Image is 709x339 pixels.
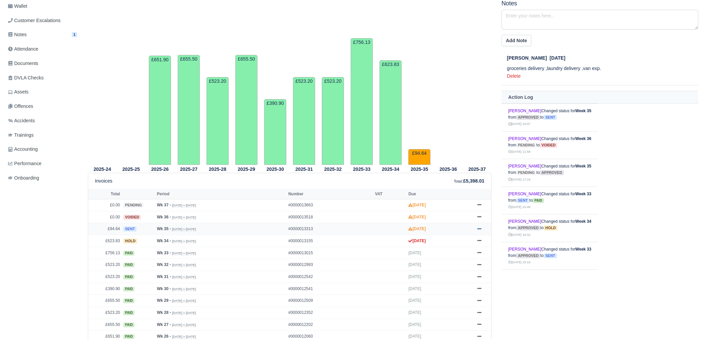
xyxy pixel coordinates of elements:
span: paid [123,323,134,327]
td: #0000013518 [287,211,373,223]
strong: Week 33 [575,192,591,196]
th: 2025-25 [117,165,145,173]
td: #0000013313 [287,223,373,235]
strong: Week 35 [575,164,591,168]
td: £94.64 [88,223,122,235]
td: £523.20 [206,77,229,165]
td: £655.50 [88,295,122,307]
span: paid [123,275,134,279]
td: #0000013015 [287,247,373,259]
td: #0000013663 [287,199,373,211]
small: [DATE] » [DATE] [172,203,196,207]
th: 2025-27 [174,165,203,173]
td: £0.00 [88,199,122,211]
span: paid [123,287,134,291]
span: [DATE] [408,274,421,279]
iframe: Chat Widget [589,262,709,339]
small: [DATE] » [DATE] [172,287,196,291]
span: Performance [8,160,42,167]
strong: Wk 35 - [157,226,171,231]
span: sent [544,115,557,120]
strong: Wk 26 - [157,334,171,339]
span: paid [123,298,134,303]
h6: Invoices [95,178,112,184]
small: [DATE] » [DATE] [172,215,196,219]
span: [DATE] [408,262,421,267]
a: Delete [507,73,521,79]
th: 2025-37 [463,165,491,173]
td: £623.83 [379,60,402,165]
span: Accounting [8,145,38,153]
small: [DATE] 15:49 [508,205,530,209]
small: [DATE] » [DATE] [172,311,196,315]
a: [PERSON_NAME] [508,247,541,252]
th: 2025-32 [318,165,347,173]
span: Documents [8,60,38,67]
strong: [DATE] [408,203,426,207]
td: Changed status for from to [501,131,598,159]
td: £756.13 [351,38,373,165]
a: [PERSON_NAME] [508,192,541,196]
div: : [454,177,484,185]
a: Offences [5,100,80,113]
td: Changed status for from to [501,187,598,214]
td: #0000012352 [287,307,373,319]
th: Number [287,189,373,199]
span: Trainings [8,131,34,139]
small: Total [454,179,462,183]
strong: Week 36 [575,136,591,141]
div: [DATE] [507,54,698,62]
th: 2025-34 [376,165,405,173]
th: 2025-24 [88,165,117,173]
span: Onboarding [8,174,39,182]
span: voided [540,143,557,148]
a: [PERSON_NAME] [508,164,541,168]
strong: Week 33 [575,247,591,252]
td: #0000012541 [287,283,373,295]
a: [PERSON_NAME] [508,219,541,224]
small: [DATE] 18:32 [508,233,530,236]
td: £651.90 [149,56,171,165]
th: 2025-26 [145,165,174,173]
span: hold [123,239,137,244]
span: approved [516,225,540,230]
a: Performance [5,157,80,170]
strong: Wk 29 - [157,298,171,303]
strong: Week 34 [575,219,591,224]
span: [DATE] [408,322,421,327]
span: sent [544,253,557,258]
span: approved [540,170,564,175]
span: Attendance [8,45,38,53]
span: pending [516,170,536,175]
th: 2025-36 [434,165,463,173]
strong: [DATE] [408,215,426,219]
small: [DATE] » [DATE] [172,335,196,339]
td: Changed status for from to [501,159,598,187]
span: Notes [8,31,26,39]
td: Changed status for from to [501,104,598,132]
span: [DATE] [408,251,421,255]
span: Customer Escalations [8,17,61,24]
span: paid [123,263,134,267]
strong: Wk 30 - [157,286,171,291]
td: £94.64 [408,149,430,165]
small: [DATE] 10:07 [508,122,530,126]
span: [PERSON_NAME] [507,55,547,61]
td: £523.20 [88,271,122,283]
strong: Wk 27 - [157,322,171,327]
th: 2025-28 [203,165,232,173]
td: £623.83 [88,235,122,247]
span: Accidents [8,117,35,125]
span: paid [123,251,134,256]
strong: Wk 36 - [157,215,171,219]
td: £655.50 [235,55,257,165]
td: £390.90 [264,99,286,165]
strong: [DATE] [408,226,426,231]
strong: Wk 37 - [157,203,171,207]
span: [DATE] [408,286,421,291]
th: 2025-33 [347,165,376,173]
a: Accounting [5,143,80,156]
td: £390.90 [88,283,122,295]
small: [DATE] » [DATE] [172,251,196,255]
